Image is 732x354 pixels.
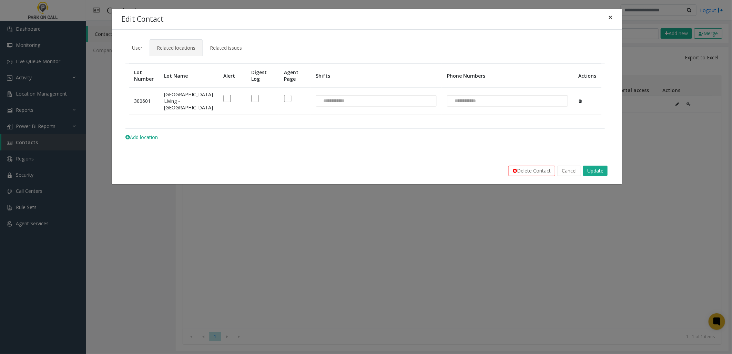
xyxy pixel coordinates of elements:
[218,64,246,88] th: Alert
[159,88,218,115] td: [GEOGRAPHIC_DATA] Living - [GEOGRAPHIC_DATA]
[603,9,617,26] button: Close
[132,45,142,51] span: User
[129,88,159,115] td: 300601
[157,45,195,51] span: Related locations
[573,64,601,88] th: Actions
[316,96,349,107] input: NO DATA FOUND
[125,39,609,51] ul: Tabs
[246,64,279,88] th: Digest Log
[608,12,612,22] span: ×
[125,134,158,140] span: Add location
[311,64,442,88] th: Shifts
[121,14,164,25] h4: Edit Contact
[557,166,581,176] button: Cancel
[279,64,310,88] th: Agent Page
[583,166,608,176] button: Update
[129,64,159,88] th: Lot Number
[210,45,242,51] span: Related issues
[159,64,218,88] th: Lot Name
[508,166,555,176] button: Delete Contact
[442,64,573,88] th: Phone Numbers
